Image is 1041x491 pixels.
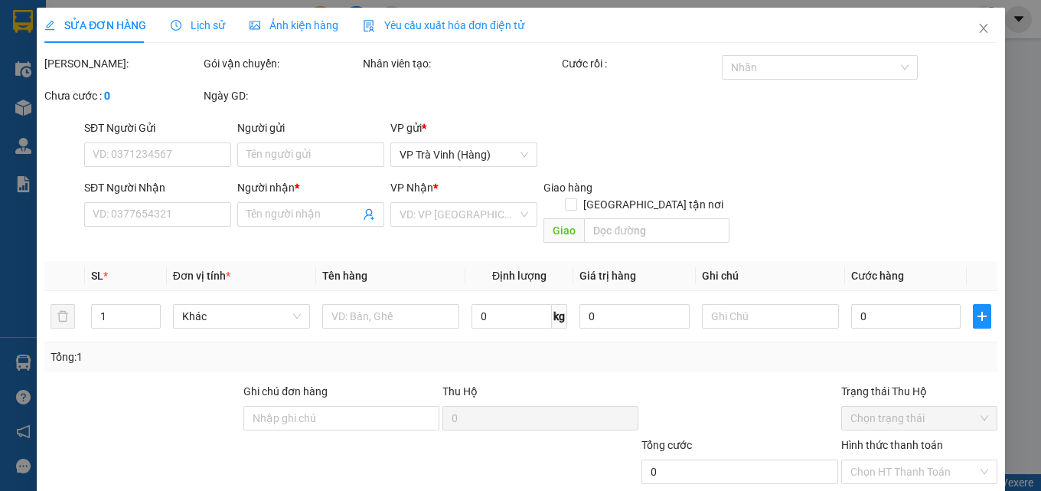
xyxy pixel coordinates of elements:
[363,208,375,221] span: user-add
[840,383,997,400] div: Trạng thái Thu Hộ
[44,19,146,31] span: SỬA ĐƠN HÀNG
[543,182,592,194] span: Giao hàng
[400,143,528,166] span: VP Trà Vinh (Hàng)
[850,407,987,430] span: Chọn trạng thái
[977,22,989,34] span: close
[44,87,201,104] div: Chưa cước :
[171,19,225,31] span: Lịch sử
[321,270,367,282] span: Tên hàng
[576,196,729,213] span: [GEOGRAPHIC_DATA] tận nơi
[181,305,300,328] span: Khác
[44,55,201,72] div: [PERSON_NAME]:
[641,439,692,451] span: Tổng cước
[243,406,439,430] input: Ghi chú đơn hàng
[84,179,231,196] div: SĐT Người Nhận
[702,304,839,329] input: Ghi Chú
[51,349,403,365] div: Tổng: 1
[543,218,584,243] span: Giao
[552,304,567,329] span: kg
[84,119,231,136] div: SĐT Người Gửi
[562,55,718,72] div: Cước rồi :
[696,261,845,291] th: Ghi chú
[973,304,990,329] button: plus
[250,19,338,31] span: Ảnh kiện hàng
[363,55,559,72] div: Nhân viên tạo:
[442,385,478,398] span: Thu Hộ
[390,119,537,136] div: VP gửi
[172,270,230,282] span: Đơn vị tính
[584,218,729,243] input: Dọc đường
[363,20,375,32] img: icon
[492,270,547,282] span: Định lượng
[579,270,636,282] span: Giá trị hàng
[321,304,458,329] input: VD: Bàn, Ghế
[237,119,384,136] div: Người gửi
[974,310,990,322] span: plus
[171,20,181,31] span: clock-circle
[44,20,55,31] span: edit
[104,90,110,102] b: 0
[243,385,328,398] label: Ghi chú đơn hàng
[250,20,260,31] span: picture
[91,270,103,282] span: SL
[204,55,360,72] div: Gói vận chuyển:
[237,179,384,196] div: Người nhận
[961,8,1004,51] button: Close
[51,304,75,329] button: delete
[840,439,942,451] label: Hình thức thanh toán
[390,182,433,194] span: VP Nhận
[851,270,904,282] span: Cước hàng
[363,19,524,31] span: Yêu cầu xuất hóa đơn điện tử
[204,87,360,104] div: Ngày GD:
